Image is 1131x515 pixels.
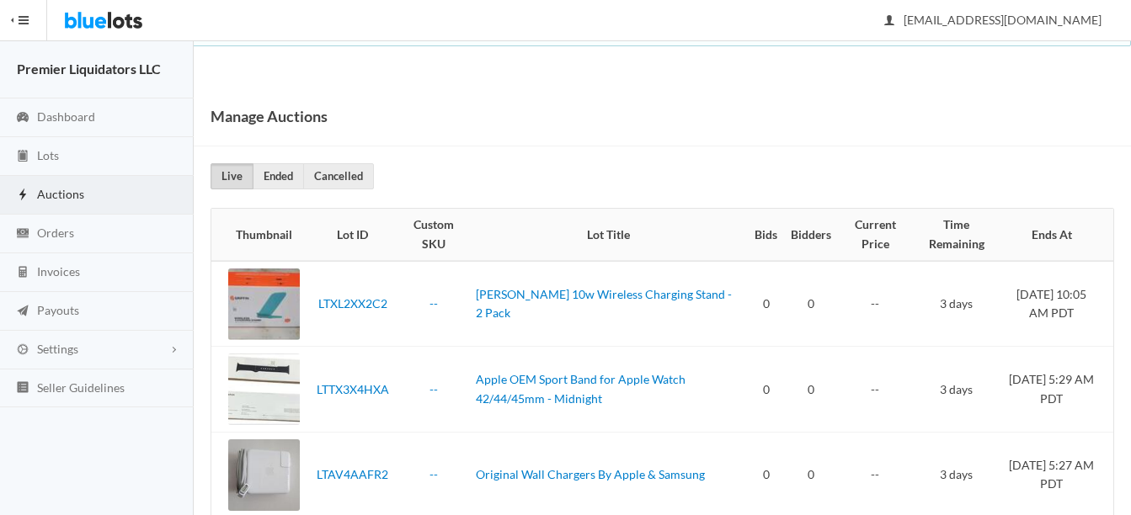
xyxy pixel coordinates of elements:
span: Dashboard [37,109,95,124]
ion-icon: speedometer [14,110,31,126]
a: [PERSON_NAME] 10w Wireless Charging Stand - 2 Pack [476,287,732,321]
a: Ended [253,163,304,189]
span: Auctions [37,187,84,201]
span: [EMAIL_ADDRESS][DOMAIN_NAME] [885,13,1102,27]
span: Orders [37,226,74,240]
th: Current Price [838,209,913,261]
td: -- [838,261,913,347]
td: -- [838,347,913,433]
td: 3 days [913,261,1000,347]
th: Bidders [784,209,838,261]
strong: Premier Liquidators LLC [17,61,161,77]
td: 0 [748,347,784,433]
span: Settings [37,342,78,356]
td: 0 [784,347,838,433]
td: 0 [784,261,838,347]
ion-icon: paper plane [14,304,31,320]
ion-icon: calculator [14,265,31,281]
a: LTXL2XX2C2 [318,296,387,311]
a: -- [429,296,438,311]
th: Bids [748,209,784,261]
td: [DATE] 10:05 AM PDT [1000,261,1113,347]
th: Lot Title [469,209,748,261]
ion-icon: cash [14,226,31,242]
span: Seller Guidelines [37,380,125,395]
span: Payouts [37,303,79,317]
th: Custom SKU [398,209,469,261]
th: Ends At [1000,209,1113,261]
a: -- [429,467,438,481]
h1: Manage Auctions [211,104,328,129]
ion-icon: clipboard [14,149,31,165]
a: Live [211,163,253,189]
a: Apple OEM Sport Band for Apple Watch 42/44/45mm - Midnight [476,372,686,406]
a: LTAV4AAFR2 [317,467,388,481]
th: Lot ID [307,209,398,261]
ion-icon: cog [14,342,31,358]
ion-icon: person [881,13,898,29]
a: -- [429,382,438,396]
a: Cancelled [303,163,374,189]
td: 0 [748,261,784,347]
a: Original Wall Chargers By Apple & Samsung [476,467,705,481]
td: 3 days [913,347,1000,433]
th: Thumbnail [211,209,307,261]
th: Time Remaining [913,209,1000,261]
a: LTTX3X4HXA [317,382,389,396]
span: Invoices [37,264,80,279]
ion-icon: flash [14,188,31,204]
ion-icon: list box [14,380,31,396]
td: [DATE] 5:29 AM PDT [1000,347,1113,433]
span: Lots [37,148,59,162]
